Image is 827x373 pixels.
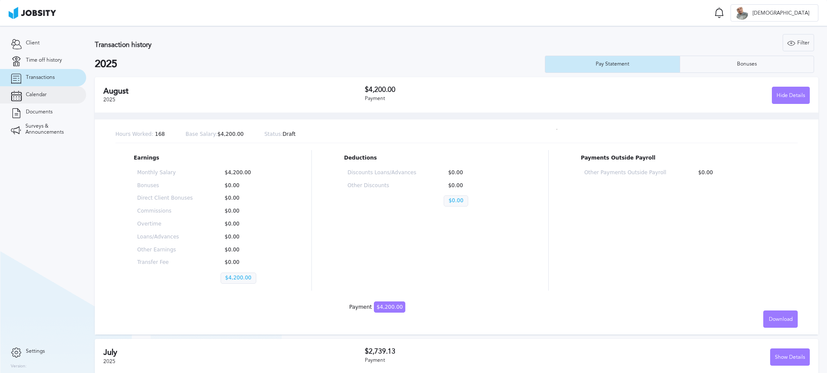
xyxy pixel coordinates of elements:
span: Surveys & Announcements [25,123,75,135]
span: Client [26,40,40,46]
button: Bonuses [680,56,815,73]
p: Deductions [344,155,516,161]
h3: Transaction history [95,41,488,49]
div: Filter [783,34,814,52]
h2: 2025 [95,58,545,70]
h3: $2,739.13 [365,348,588,355]
p: $0.00 [444,170,513,176]
button: Pay Statement [545,56,680,73]
h3: $4,200.00 [365,86,588,94]
span: Status: [264,131,283,137]
p: $0.00 [221,195,276,201]
div: Payment [365,357,588,364]
span: Settings [26,348,45,354]
span: Calendar [26,92,47,98]
button: Download [763,310,798,328]
p: $0.00 [221,234,276,240]
p: Other Payments Outside Payroll [584,170,666,176]
div: Hide Details [772,87,809,104]
div: Payment [349,304,405,310]
span: Download [769,317,793,323]
label: Version: [11,364,27,369]
p: Discounts Loans/Advances [348,170,417,176]
p: Monthly Salary [137,170,193,176]
p: Transfer Fee [137,260,193,266]
span: Base Salary: [186,131,218,137]
div: Bonuses [733,61,761,67]
p: $0.00 [444,195,468,207]
span: Transactions [26,75,55,81]
p: Draft [264,132,296,138]
button: Show Details [770,348,810,366]
p: Commissions [137,208,193,214]
p: $0.00 [444,183,513,189]
p: $0.00 [221,247,276,253]
p: $4,200.00 [221,170,276,176]
span: Documents [26,109,53,115]
span: 2025 [103,97,115,103]
p: Direct Client Bonuses [137,195,193,201]
p: 168 [115,132,165,138]
p: $0.00 [221,208,276,214]
span: 2025 [103,358,115,364]
p: $0.00 [694,170,776,176]
span: $4,200.00 [374,301,405,313]
p: Other Earnings [137,247,193,253]
h2: August [103,87,365,96]
p: $4,200.00 [186,132,244,138]
p: Other Discounts [348,183,417,189]
button: Filter [783,34,814,51]
span: Hours Worked: [115,131,153,137]
img: ab4bad089aa723f57921c736e9817d99.png [9,7,56,19]
p: $0.00 [221,260,276,266]
p: Loans/Advances [137,234,193,240]
span: Time off history [26,57,62,63]
div: Pay Statement [591,61,634,67]
div: C [735,7,748,20]
button: C[DEMOGRAPHIC_DATA] [731,4,818,22]
p: $0.00 [221,183,276,189]
div: Show Details [771,349,809,366]
p: $4,200.00 [221,273,256,284]
p: Bonuses [137,183,193,189]
button: Hide Details [772,87,810,104]
div: Payment [365,96,588,102]
h2: July [103,348,365,357]
p: Earnings [134,155,280,161]
span: [DEMOGRAPHIC_DATA] [748,10,814,16]
p: $0.00 [221,221,276,227]
p: Overtime [137,221,193,227]
p: Payments Outside Payroll [581,155,779,161]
